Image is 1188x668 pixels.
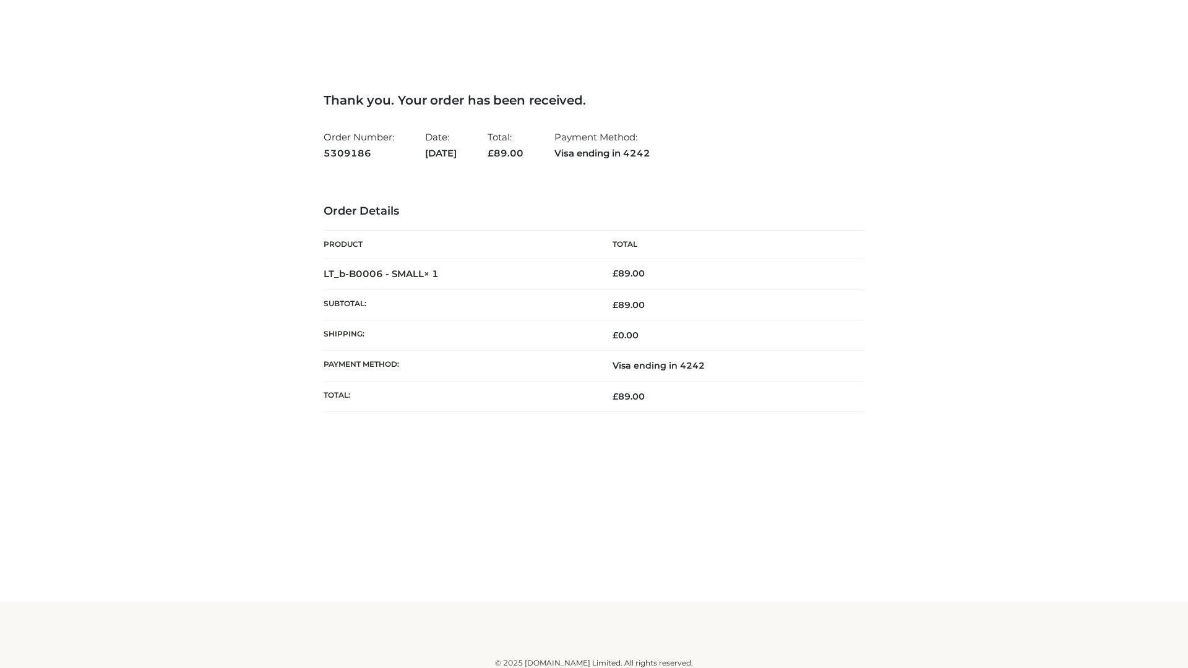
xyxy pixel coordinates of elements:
td: Visa ending in 4242 [594,351,864,381]
bdi: 0.00 [613,330,639,341]
strong: × 1 [424,268,439,280]
li: Total: [488,126,523,164]
li: Order Number: [324,126,394,164]
span: £ [613,299,618,310]
span: £ [613,268,618,279]
strong: LT_b-B0006 - SMALL [324,268,439,280]
span: 89.00 [613,391,645,402]
th: Payment method: [324,351,594,381]
th: Total [594,231,864,259]
li: Date: [425,126,457,164]
bdi: 89.00 [613,268,645,279]
span: 89.00 [613,299,645,310]
span: £ [613,391,618,402]
strong: Visa ending in 4242 [554,145,650,161]
h3: Order Details [324,205,864,218]
span: £ [613,330,618,341]
th: Subtotal: [324,289,594,320]
th: Shipping: [324,320,594,351]
strong: [DATE] [425,145,457,161]
span: £ [488,147,494,159]
th: Product [324,231,594,259]
span: 89.00 [488,147,523,159]
strong: 5309186 [324,145,394,161]
h3: Thank you. Your order has been received. [324,93,864,108]
li: Payment Method: [554,126,650,164]
th: Total: [324,381,594,411]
